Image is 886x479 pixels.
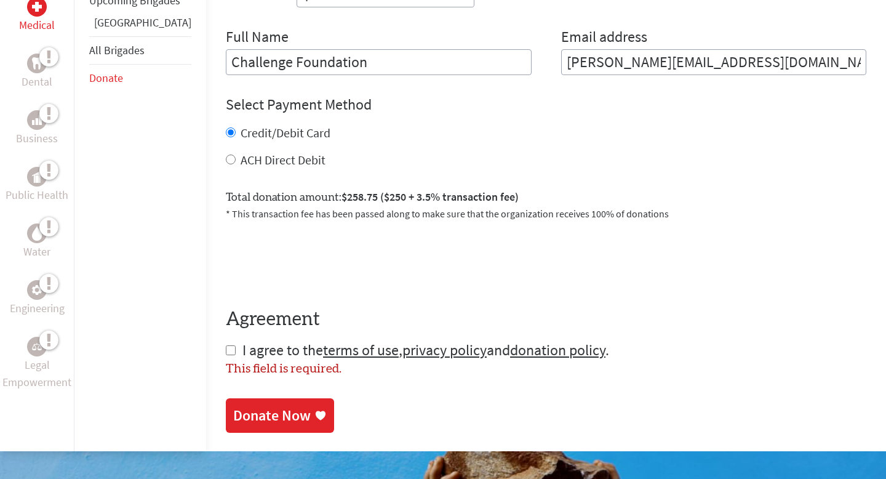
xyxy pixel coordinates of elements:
div: Legal Empowerment [27,337,47,356]
p: Business [16,130,58,147]
p: Legal Empowerment [2,356,71,391]
img: Engineering [32,285,42,295]
img: Public Health [32,171,42,183]
div: Public Health [27,167,47,187]
h4: Select Payment Method [226,95,866,115]
a: donation policy [510,340,605,360]
div: Dental [27,54,47,73]
a: Donate Now [226,398,334,433]
img: Water [32,227,42,241]
a: Donate [89,71,123,85]
p: Dental [22,73,52,91]
span: $258.75 ($250 + 3.5% transaction fee) [341,190,519,204]
iframe: reCAPTCHA [226,236,413,284]
img: Legal Empowerment [32,343,42,350]
a: Public HealthPublic Health [6,167,68,204]
a: privacy policy [402,340,487,360]
a: All Brigades [89,43,145,57]
li: All Brigades [89,36,191,65]
a: terms of use [323,340,399,360]
li: Donate [89,65,191,92]
div: Business [27,110,47,130]
p: Medical [19,17,55,34]
a: EngineeringEngineering [10,280,65,317]
a: DentalDental [22,54,52,91]
label: This field is required. [226,363,341,375]
a: BusinessBusiness [16,110,58,147]
a: WaterWater [23,223,50,260]
p: * This transaction fee has been passed along to make sure that the organization receives 100% of ... [226,206,866,221]
div: Engineering [27,280,47,300]
label: Credit/Debit Card [241,125,330,140]
input: Your Email [561,49,867,75]
div: Water [27,223,47,243]
a: Legal EmpowermentLegal Empowerment [2,337,71,391]
span: I agree to the , and . [242,340,609,360]
label: Email address [561,27,647,49]
p: Engineering [10,300,65,317]
p: Water [23,243,50,260]
p: Public Health [6,187,68,204]
label: Total donation amount: [226,188,519,206]
input: Enter Full Name [226,49,532,75]
img: Business [32,115,42,125]
img: Dental [32,58,42,70]
label: Full Name [226,27,289,49]
li: Panama [89,14,191,36]
div: Donate Now [233,406,311,425]
label: ACH Direct Debit [241,152,325,167]
h4: Agreement [226,308,866,331]
img: Medical [32,2,42,12]
a: [GEOGRAPHIC_DATA] [94,15,191,30]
